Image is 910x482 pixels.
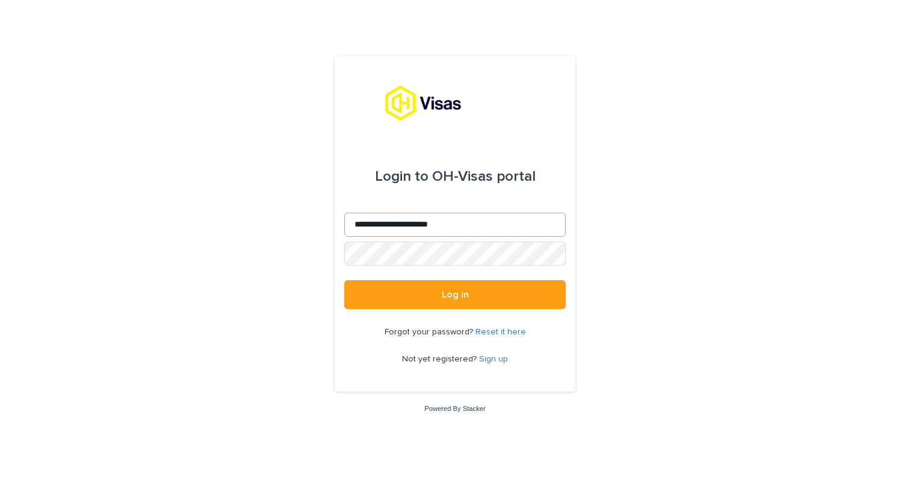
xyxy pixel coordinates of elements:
[344,280,566,309] button: Log in
[424,405,485,412] a: Powered By Stacker
[375,169,429,184] span: Login to
[475,328,526,336] a: Reset it here
[385,328,475,336] span: Forgot your password?
[375,160,536,193] div: OH-Visas portal
[402,355,479,363] span: Not yet registered?
[385,85,525,121] img: tx8HrbJQv2PFQx4TXEq5
[479,355,508,363] a: Sign up
[442,290,469,299] span: Log in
